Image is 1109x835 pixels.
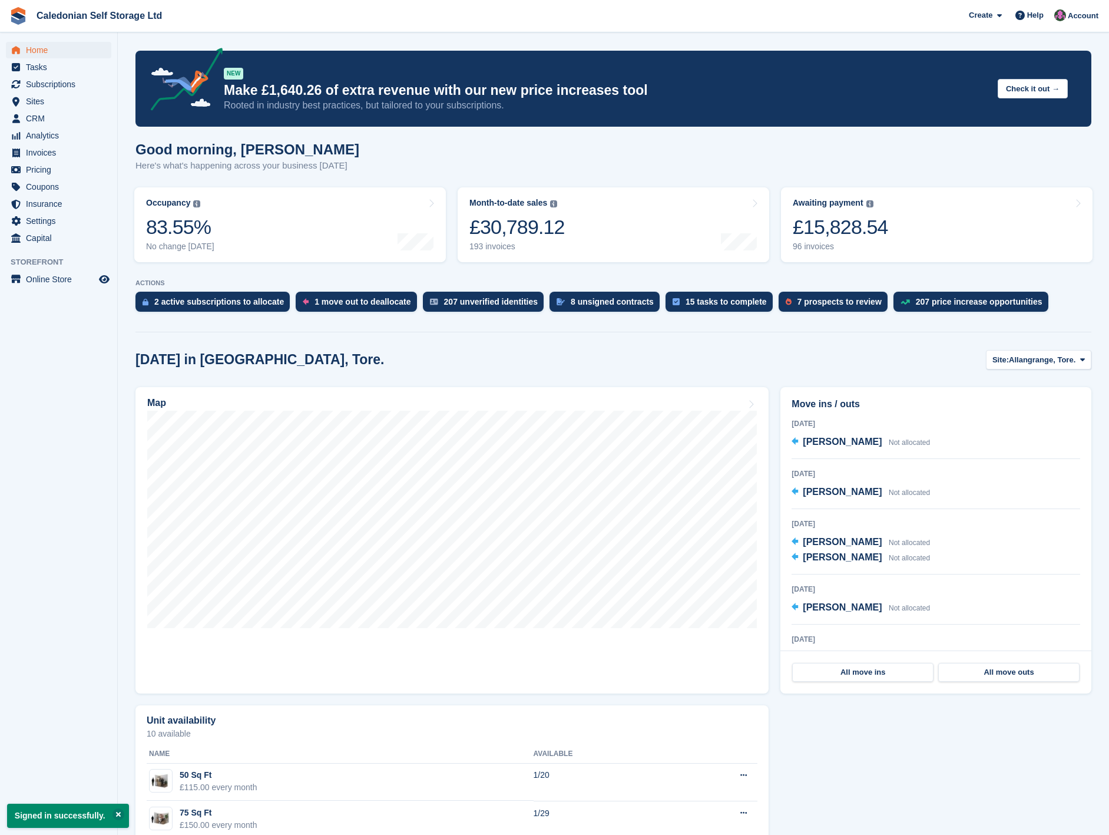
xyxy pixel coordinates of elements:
[6,230,111,246] a: menu
[26,144,97,161] span: Invoices
[26,179,97,195] span: Coupons
[666,292,779,318] a: 15 tasks to complete
[143,298,148,306] img: active_subscription_to_allocate_icon-d502201f5373d7db506a760aba3b589e785aa758c864c3986d89f69b8ff3...
[224,99,988,112] p: Rooted in industry best practices, but tailored to your subscriptions.
[180,819,257,831] div: £150.00 every month
[792,435,930,450] a: [PERSON_NAME] Not allocated
[9,7,27,25] img: stora-icon-8386f47178a22dfd0bd8f6a31ec36ba5ce8667c1dd55bd0f319d3a0aa187defe.svg
[781,187,1093,262] a: Awaiting payment £15,828.54 96 invoices
[549,292,666,318] a: 8 unsigned contracts
[969,9,992,21] span: Create
[303,298,309,305] img: move_outs_to_deallocate_icon-f764333ba52eb49d3ac5e1228854f67142a1ed5810a6f6cc68b1a99e826820c5.svg
[150,810,172,827] img: 64-sqft-unit.jpg
[901,299,910,305] img: price_increase_opportunities-93ffe204e8149a01c8c9dc8f82e8f89637d9d84a8eef4429ea346261dce0b2c0.svg
[135,387,769,694] a: Map
[458,187,769,262] a: Month-to-date sales £30,789.12 193 invoices
[154,297,284,306] div: 2 active subscriptions to allocate
[146,198,190,208] div: Occupancy
[26,76,97,93] span: Subscriptions
[430,298,438,305] img: verify_identity-adf6edd0f0f0b5bbfe63781bf79b02c33cf7c696d77639b501bdc392416b5a36.svg
[938,663,1080,682] a: All move outs
[6,271,111,288] a: menu
[180,769,257,781] div: 50 Sq Ft
[150,773,172,790] img: 32-sqft-unit.jpg
[1068,10,1098,22] span: Account
[686,297,767,306] div: 15 tasks to complete
[141,48,223,115] img: price-adjustments-announcement-icon-8257ccfd72463d97f412b2fc003d46551f7dbcb40ab6d574587a9cd5c0d94...
[571,297,654,306] div: 8 unsigned contracts
[32,6,167,25] a: Caledonian Self Storage Ltd
[224,82,988,99] p: Make £1,640.26 of extra revenue with our new price increases tool
[866,200,873,207] img: icon-info-grey-7440780725fd019a000dd9b08b2336e03edf1995a4989e88bcd33f0948082b44.svg
[792,397,1080,411] h2: Move ins / outs
[6,127,111,144] a: menu
[793,198,863,208] div: Awaiting payment
[147,398,166,408] h2: Map
[26,127,97,144] span: Analytics
[6,76,111,93] a: menu
[1054,9,1066,21] img: Lois Holling
[6,213,111,229] a: menu
[135,159,359,173] p: Here's what's happening across your business [DATE]
[180,781,257,794] div: £115.00 every month
[792,600,930,616] a: [PERSON_NAME] Not allocated
[26,161,97,178] span: Pricing
[889,539,930,547] span: Not allocated
[147,745,534,764] th: Name
[147,715,216,726] h2: Unit availability
[6,196,111,212] a: menu
[135,292,296,318] a: 2 active subscriptions to allocate
[6,144,111,161] a: menu
[147,730,757,738] p: 10 available
[792,535,930,550] a: [PERSON_NAME] Not allocated
[786,298,792,305] img: prospect-51fa495bee0391a8d652442698ab0144808aea92771e9ea1ae160a38d050c398.svg
[889,438,930,447] span: Not allocated
[779,292,893,318] a: 7 prospects to review
[444,297,538,306] div: 207 unverified identities
[1009,354,1075,366] span: Allangrange, Tore.
[534,745,671,764] th: Available
[557,298,565,305] img: contract_signature_icon-13c848040528278c33f63329250d36e43548de30e8caae1d1a13099fd9432cc5.svg
[986,350,1091,369] button: Site: Allangrange, Tore.
[792,468,1080,479] div: [DATE]
[889,489,930,497] span: Not allocated
[792,519,1080,529] div: [DATE]
[26,213,97,229] span: Settings
[26,110,97,127] span: CRM
[998,79,1068,98] button: Check it out →
[26,230,97,246] span: Capital
[1027,9,1044,21] span: Help
[135,352,385,368] h2: [DATE] in [GEOGRAPHIC_DATA], Tore.
[792,634,1080,645] div: [DATE]
[423,292,550,318] a: 207 unverified identities
[469,198,547,208] div: Month-to-date sales
[792,418,1080,429] div: [DATE]
[889,604,930,612] span: Not allocated
[469,242,565,252] div: 193 invoices
[134,187,446,262] a: Occupancy 83.55% No change [DATE]
[224,68,243,80] div: NEW
[135,279,1091,287] p: ACTIONS
[26,93,97,110] span: Sites
[792,584,1080,595] div: [DATE]
[146,215,214,239] div: 83.55%
[550,200,557,207] img: icon-info-grey-7440780725fd019a000dd9b08b2336e03edf1995a4989e88bcd33f0948082b44.svg
[7,804,129,828] p: Signed in successfully.
[469,215,565,239] div: £30,789.12
[6,110,111,127] a: menu
[97,272,111,286] a: Preview store
[11,256,117,268] span: Storefront
[792,550,930,566] a: [PERSON_NAME] Not allocated
[26,196,97,212] span: Insurance
[6,161,111,178] a: menu
[146,242,214,252] div: No change [DATE]
[135,141,359,157] h1: Good morning, [PERSON_NAME]
[26,59,97,75] span: Tasks
[792,663,933,682] a: All move ins
[803,537,882,547] span: [PERSON_NAME]
[803,602,882,612] span: [PERSON_NAME]
[296,292,422,318] a: 1 move out to deallocate
[793,242,888,252] div: 96 invoices
[6,179,111,195] a: menu
[26,271,97,288] span: Online Store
